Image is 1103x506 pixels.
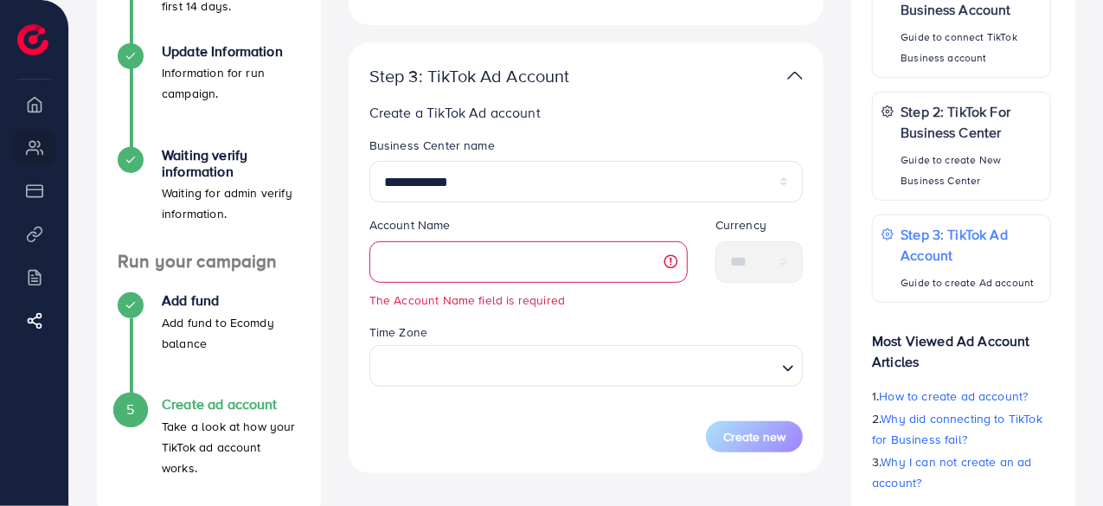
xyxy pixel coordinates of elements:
[162,183,300,224] p: Waiting for admin verify information.
[901,101,1042,143] p: Step 2: TikTok For Business Center
[126,400,134,420] span: 5
[872,452,1051,493] p: 3.
[97,396,321,500] li: Create ad account
[162,312,300,354] p: Add fund to Ecomdy balance
[787,63,803,88] img: TikTok partner
[1029,428,1090,493] iframe: Chat
[369,137,804,161] legend: Business Center name
[162,396,300,413] h4: Create ad account
[706,421,803,452] button: Create new
[901,27,1042,68] p: Guide to connect TikTok Business account
[872,410,1042,448] span: Why did connecting to TikTok for Business fail?
[880,388,1029,405] span: How to create ad account?
[162,43,300,60] h4: Update Information
[97,147,321,251] li: Waiting verify information
[369,323,427,341] label: Time Zone
[872,453,1032,491] span: Why I can not create an ad account?
[715,216,803,240] legend: Currency
[872,408,1051,450] p: 2.
[162,416,300,478] p: Take a look at how your TikTok ad account works.
[97,292,321,396] li: Add fund
[377,350,776,382] input: Search for option
[97,43,321,147] li: Update Information
[369,291,688,309] small: The Account Name field is required
[369,216,688,240] legend: Account Name
[901,150,1042,191] p: Guide to create New Business Center
[901,224,1042,266] p: Step 3: TikTok Ad Account
[162,292,300,309] h4: Add fund
[872,386,1051,407] p: 1.
[369,345,804,387] div: Search for option
[901,272,1042,293] p: Guide to create Ad account
[17,24,48,55] img: logo
[369,66,650,86] p: Step 3: TikTok Ad Account
[97,251,321,272] h4: Run your campaign
[872,317,1051,372] p: Most Viewed Ad Account Articles
[723,428,786,445] span: Create new
[369,102,804,123] p: Create a TikTok Ad account
[162,62,300,104] p: Information for run campaign.
[162,147,300,180] h4: Waiting verify information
